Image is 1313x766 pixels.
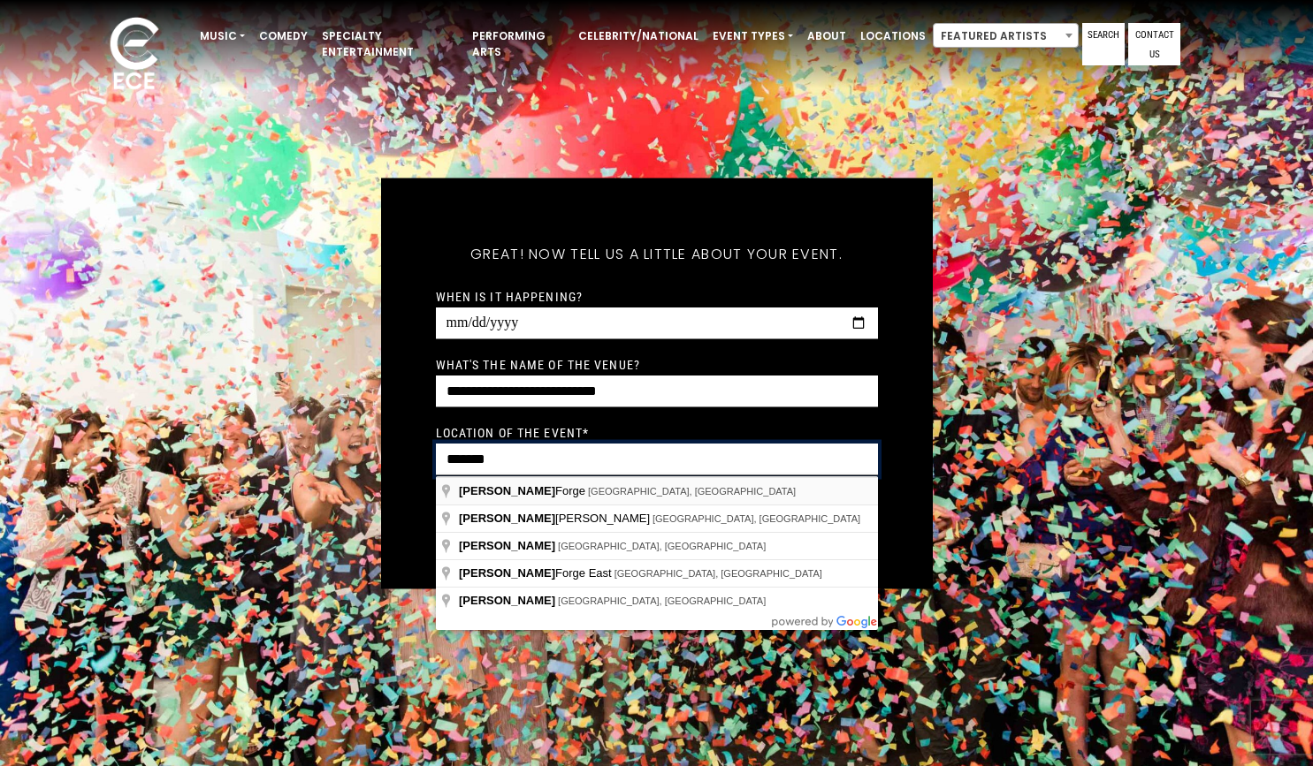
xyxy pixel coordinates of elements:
span: [PERSON_NAME] [459,484,555,497]
a: Locations [853,21,933,51]
span: [GEOGRAPHIC_DATA], [GEOGRAPHIC_DATA] [615,568,822,579]
a: Performing Arts [465,21,571,67]
a: Event Types [706,21,800,51]
span: Featured Artists [934,24,1078,49]
span: Forge East [459,566,615,580]
span: [PERSON_NAME] [459,512,555,525]
span: Featured Artists [933,23,1079,48]
span: [GEOGRAPHIC_DATA], [GEOGRAPHIC_DATA] [558,541,766,551]
span: [PERSON_NAME] [459,566,555,580]
h5: Great! Now tell us a little about your event. [436,222,878,285]
a: About [800,21,853,51]
span: [PERSON_NAME] [459,539,555,552]
a: Celebrity/National [571,21,706,51]
a: Search [1082,23,1125,65]
a: Music [193,21,252,51]
a: Contact Us [1128,23,1180,65]
a: Comedy [252,21,315,51]
label: What's the name of the venue? [436,356,640,372]
img: ece_new_logo_whitev2-1.png [90,12,179,98]
label: When is it happening? [436,288,584,304]
a: Specialty Entertainment [315,21,465,67]
label: Location of the event [436,424,590,440]
span: [GEOGRAPHIC_DATA], [GEOGRAPHIC_DATA] [653,513,860,524]
span: [GEOGRAPHIC_DATA], [GEOGRAPHIC_DATA] [558,595,766,606]
span: Forge [459,484,588,497]
span: [PERSON_NAME] [459,512,653,525]
span: [GEOGRAPHIC_DATA], [GEOGRAPHIC_DATA] [588,486,796,497]
span: [PERSON_NAME] [459,594,555,607]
